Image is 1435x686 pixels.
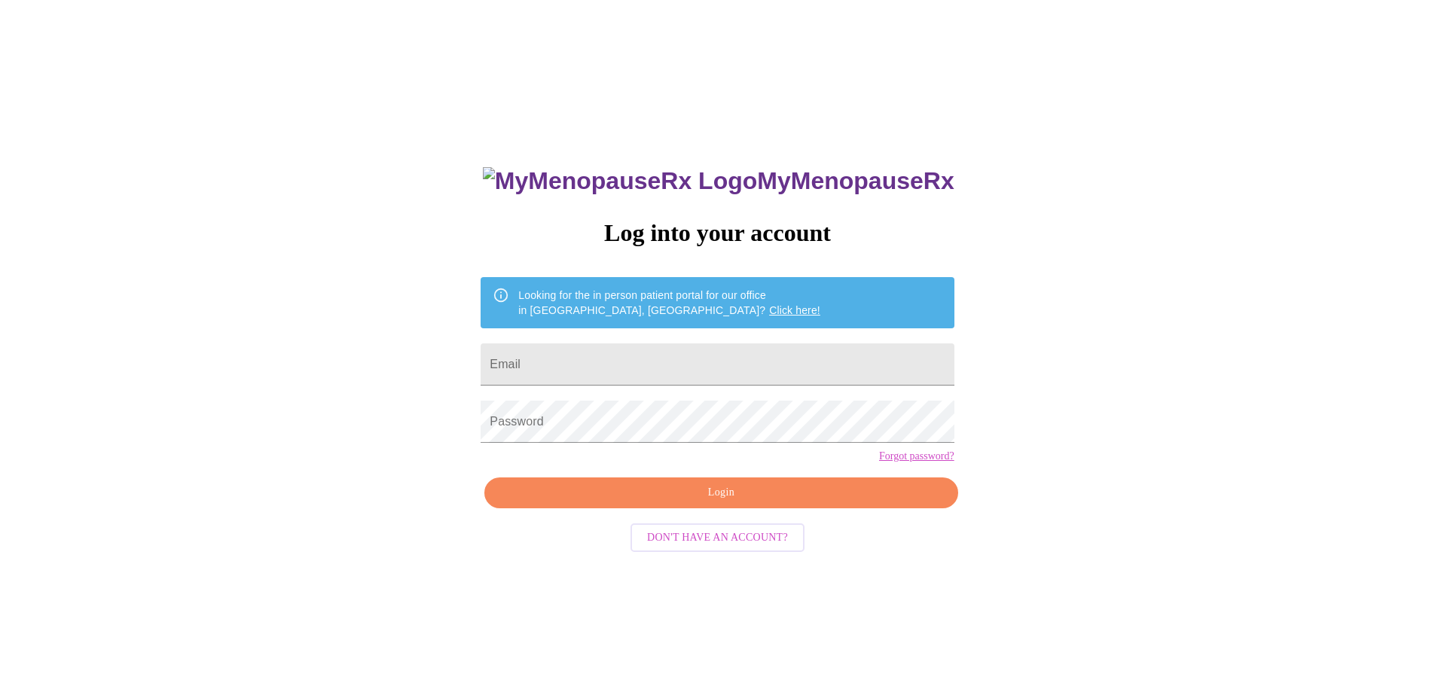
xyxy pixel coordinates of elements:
span: Login [502,483,940,502]
a: Don't have an account? [627,530,808,543]
span: Don't have an account? [647,529,788,547]
button: Don't have an account? [630,523,805,553]
div: Looking for the in person patient portal for our office in [GEOGRAPHIC_DATA], [GEOGRAPHIC_DATA]? [518,282,820,324]
h3: MyMenopauseRx [483,167,954,195]
a: Click here! [769,304,820,316]
a: Forgot password? [879,450,954,462]
img: MyMenopauseRx Logo [483,167,757,195]
button: Login [484,477,957,508]
h3: Log into your account [481,219,954,247]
